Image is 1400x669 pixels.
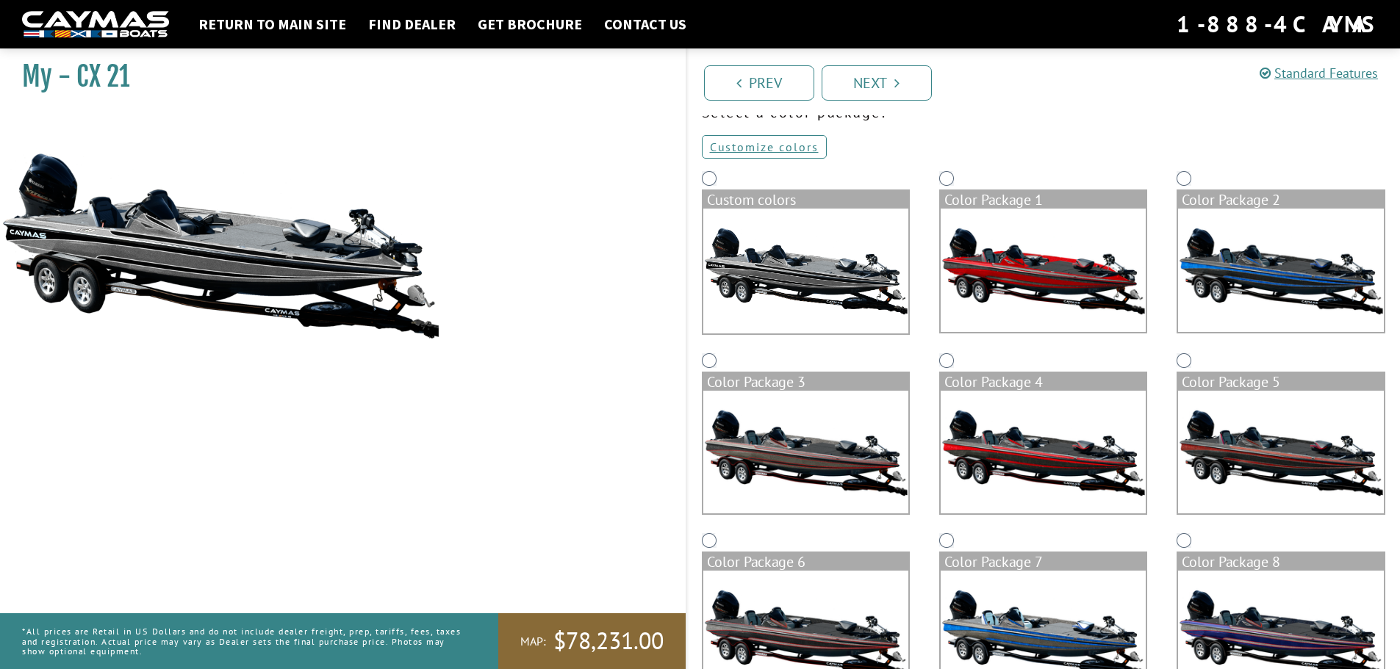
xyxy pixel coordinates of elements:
p: *All prices are Retail in US Dollars and do not include dealer freight, prep, tariffs, fees, taxe... [22,619,465,663]
img: white-logo-c9c8dbefe5ff5ceceb0f0178aa75bf4bb51f6bca0971e226c86eb53dfe498488.png [22,11,169,38]
img: cx-Base-Layer.png [703,209,908,333]
div: Color Package 3 [703,373,908,391]
span: $78,231.00 [553,626,664,657]
div: Color Package 7 [941,553,1146,571]
img: color_package_333.png [1178,209,1383,332]
div: Custom colors [703,191,908,209]
div: Color Package 4 [941,373,1146,391]
h1: My - CX 21 [22,60,649,93]
img: color_package_336.png [1178,391,1383,514]
a: Get Brochure [470,15,589,34]
a: Customize colors [702,135,827,159]
div: Color Package 6 [703,553,908,571]
a: MAP:$78,231.00 [498,613,686,669]
img: color_package_335.png [941,391,1146,514]
img: color_package_334.png [703,391,908,514]
a: Next [822,65,932,101]
a: Find Dealer [361,15,463,34]
a: Standard Features [1260,65,1378,82]
a: Contact Us [597,15,694,34]
div: Color Package 2 [1178,191,1383,209]
span: MAP: [520,634,546,649]
a: Return to main site [191,15,353,34]
img: color_package_332.png [941,209,1146,332]
div: Color Package 8 [1178,553,1383,571]
div: 1-888-4CAYMAS [1177,8,1378,40]
a: Prev [704,65,814,101]
div: Color Package 1 [941,191,1146,209]
div: Color Package 5 [1178,373,1383,391]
